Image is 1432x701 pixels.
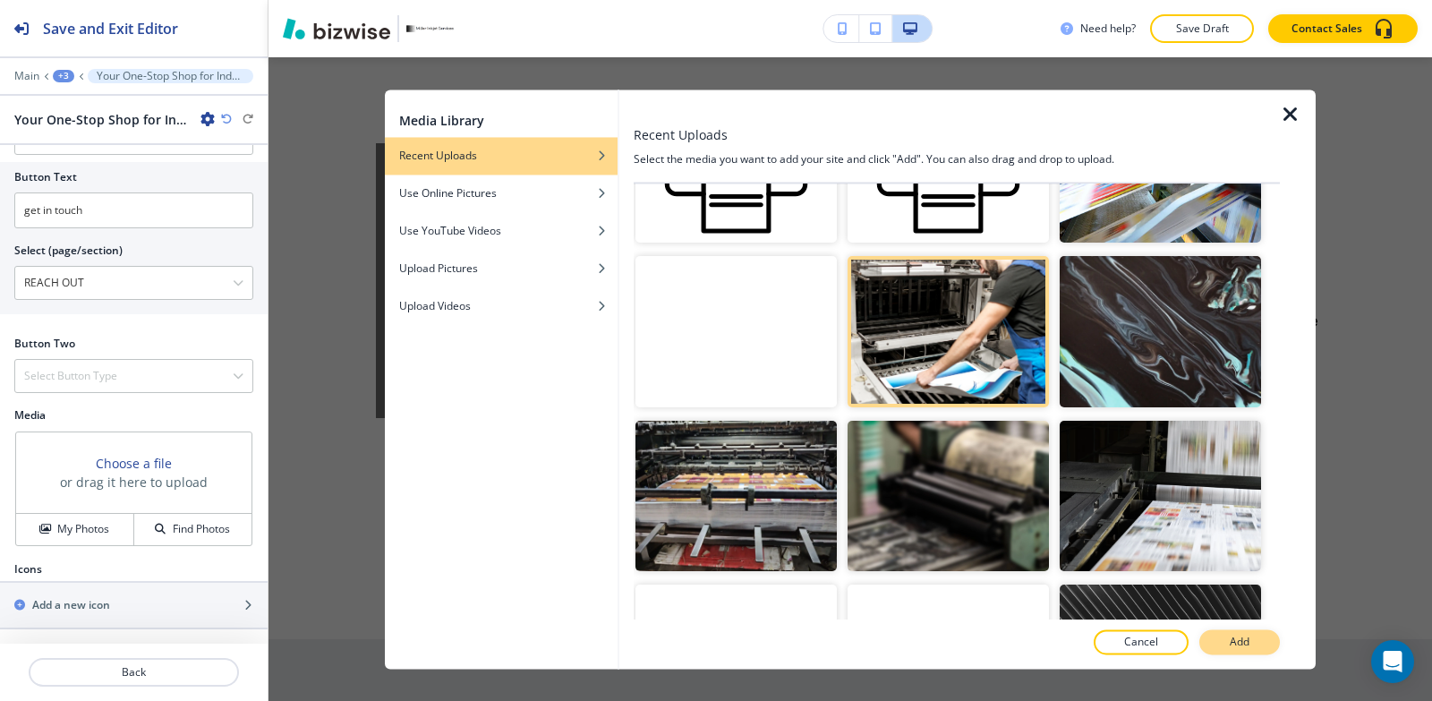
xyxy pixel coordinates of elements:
h3: or drag it here to upload [60,473,208,492]
h4: Select Button Type [24,368,117,384]
h2: Select (page/section) [14,243,123,259]
button: My Photos [16,514,134,545]
button: +3 [53,70,74,82]
button: Upload Videos [385,287,618,325]
h3: Need help? [1080,21,1136,37]
button: Back [29,658,239,687]
img: Bizwise Logo [283,18,390,39]
button: Add [1199,629,1280,654]
h4: My Photos [57,521,109,537]
h4: Upload Videos [399,298,471,314]
div: Open Intercom Messenger [1371,640,1414,683]
h2: Button Two [14,336,75,352]
button: Cancel [1094,629,1189,654]
p: Save Draft [1173,21,1231,37]
p: Back [30,664,237,680]
p: Add [1230,634,1249,650]
h4: Use Online Pictures [399,185,497,201]
button: Upload Pictures [385,250,618,287]
h2: Icons [14,561,42,577]
div: Choose a fileor drag it here to uploadMy PhotosFind Photos [14,431,253,547]
h4: Use YouTube Videos [399,223,501,239]
button: Use YouTube Videos [385,212,618,250]
button: Main [14,70,39,82]
h2: Media Library [399,111,484,130]
button: Find Photos [134,514,251,545]
h3: Recent Uploads [634,125,728,144]
p: Contact Sales [1291,21,1362,37]
button: Your One-Stop Shop for Industrial Printer Solutions [88,69,253,83]
button: Recent Uploads [385,137,618,175]
h4: Recent Uploads [399,148,477,164]
button: Contact Sales [1268,14,1418,43]
img: Your Logo [406,25,455,33]
p: Cancel [1124,634,1158,650]
button: Use Online Pictures [385,175,618,212]
h2: Media [14,407,253,423]
h2: Add a new icon [32,597,110,613]
input: Manual Input [15,268,233,298]
h4: Find Photos [173,521,230,537]
h4: Upload Pictures [399,261,478,277]
h2: Your One-Stop Shop for Industrial Printer Solutions [14,110,193,129]
h2: Button Text [14,169,77,185]
button: Save Draft [1150,14,1254,43]
button: Choose a file [96,454,172,473]
h2: Save and Exit Editor [43,18,178,39]
p: Your One-Stop Shop for Industrial Printer Solutions [97,70,244,82]
h4: Select the media you want to add your site and click "Add". You can also drag and drop to upload. [634,151,1280,167]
